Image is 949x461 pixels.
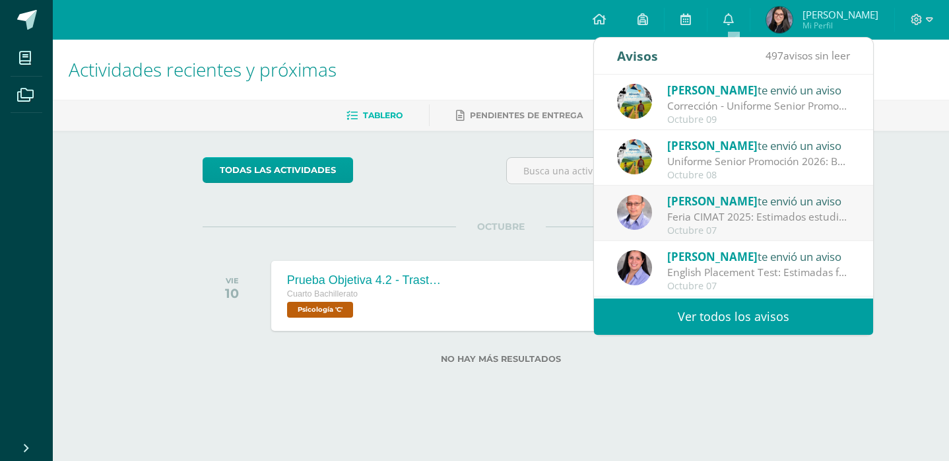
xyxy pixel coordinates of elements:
[69,57,337,82] span: Actividades recientes y próximas
[667,225,851,236] div: Octubre 07
[203,354,800,364] label: No hay más resultados
[617,84,652,119] img: a257b9d1af4285118f73fe144f089b76.png
[363,110,403,120] span: Tablero
[667,249,758,264] span: [PERSON_NAME]
[667,81,851,98] div: te envió un aviso
[766,48,850,63] span: avisos sin leer
[456,105,583,126] a: Pendientes de entrega
[667,209,851,225] div: Feria CIMAT 2025: Estimados estudiantes Por este medio, los departamentos de Ciencias, Arte y Tec...
[617,38,658,74] div: Avisos
[594,299,873,335] a: Ver todos los avisos
[346,105,403,126] a: Tablero
[667,98,851,114] div: Corrección - Uniforme Senior Promoción 2026: Buen día, compartimos nuevamente la Circular de Coor...
[766,48,783,63] span: 497
[225,276,239,285] div: VIE
[287,273,445,287] div: Prueba Objetiva 4.2 - Trastornos Psicosociales
[667,83,758,98] span: [PERSON_NAME]
[617,139,652,174] img: a257b9d1af4285118f73fe144f089b76.png
[766,7,793,33] img: 66623751f6ffac9a6421a0573fd01285.png
[802,20,878,31] span: Mi Perfil
[617,195,652,230] img: 636fc591f85668e7520e122fec75fd4f.png
[470,110,583,120] span: Pendientes de entrega
[667,192,851,209] div: te envió un aviso
[667,154,851,169] div: Uniforme Senior Promoción 2026: Buena tarde, compartimos Circular de Coordinación Académica 26-20...
[667,170,851,181] div: Octubre 08
[667,137,851,154] div: te envió un aviso
[667,138,758,153] span: [PERSON_NAME]
[802,8,878,21] span: [PERSON_NAME]
[667,114,851,125] div: Octubre 09
[667,248,851,265] div: te envió un aviso
[667,265,851,280] div: English Placement Test: Estimadas familias maristas de Liceo Guatemala, Es un gusto saludarles y ...
[507,158,799,184] input: Busca una actividad próxima aquí...
[456,221,546,232] span: OCTUBRE
[225,285,239,301] div: 10
[667,281,851,292] div: Octubre 07
[287,302,353,318] span: Psicología 'C'
[617,250,652,285] img: fcfe301c019a4ea5441e6928b14c91ea.png
[667,194,758,209] span: [PERSON_NAME]
[287,289,358,299] span: Cuarto Bachillerato
[203,157,353,183] a: todas las Actividades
